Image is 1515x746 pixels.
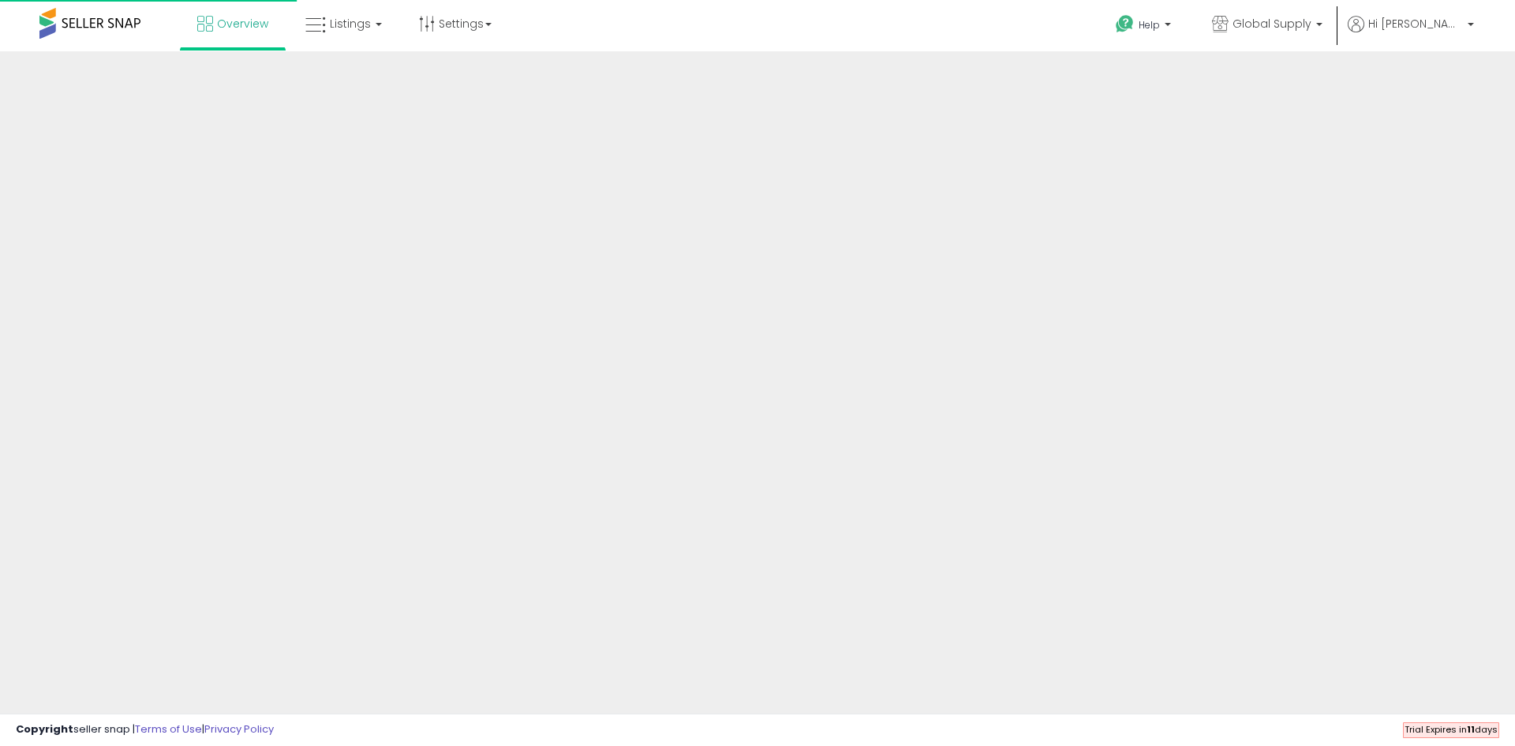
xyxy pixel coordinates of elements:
span: Help [1139,18,1160,32]
a: Hi [PERSON_NAME] [1348,16,1474,51]
span: Overview [217,16,268,32]
span: Global Supply [1233,16,1311,32]
span: Listings [330,16,371,32]
i: Get Help [1115,14,1135,34]
span: Hi [PERSON_NAME] [1368,16,1463,32]
a: Help [1103,2,1187,51]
